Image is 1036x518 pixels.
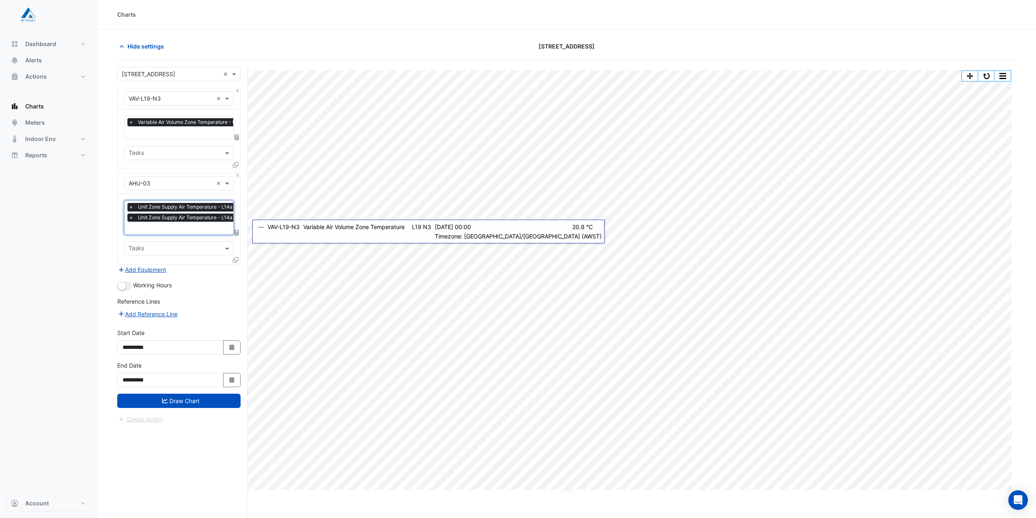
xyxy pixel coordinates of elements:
[25,102,44,110] span: Charts
[11,40,19,48] app-icon: Dashboard
[235,88,240,93] button: Close
[117,10,136,19] div: Charts
[233,229,241,236] span: Choose Function
[539,42,595,51] span: [STREET_ADDRESS]
[233,256,239,263] span: Clone Favourites and Tasks from this Equipment to other Equipment
[117,361,142,370] label: End Date
[127,42,164,51] span: Hide settings
[117,394,241,408] button: Draw Chart
[25,56,42,64] span: Alerts
[7,115,91,131] button: Meters
[25,40,56,48] span: Dashboard
[133,282,172,289] span: Working Hours
[136,118,252,126] span: Variable Air Volume Zone Temperature - L19, N3
[136,214,313,222] span: Unit Zone Supply Air Temperature - L14a Plantroom, South Zone
[11,135,19,143] app-icon: Indoor Env
[228,377,236,384] fa-icon: Select Date
[136,203,313,211] span: Unit Zone Supply Air Temperature - L14a Plantroom, North Zone
[127,214,135,222] span: ×
[216,179,223,187] span: Clear
[233,161,239,168] span: Clone Favourites and Tasks from this Equipment to other Equipment
[7,131,91,147] button: Indoor Env
[25,73,47,81] span: Actions
[962,71,978,81] button: Pan
[223,70,230,78] span: Clear
[235,173,240,178] button: Close
[994,71,1011,81] button: More Options
[7,147,91,163] button: Reports
[7,68,91,85] button: Actions
[127,244,144,254] div: Tasks
[25,135,56,143] span: Indoor Env
[127,148,144,159] div: Tasks
[11,119,19,127] app-icon: Meters
[7,52,91,68] button: Alerts
[25,499,49,507] span: Account
[25,119,45,127] span: Meters
[978,71,994,81] button: Reset
[11,102,19,110] app-icon: Charts
[117,297,160,306] label: Reference Lines
[7,36,91,52] button: Dashboard
[7,98,91,115] button: Charts
[127,203,135,211] span: ×
[10,7,46,23] img: Company Logo
[25,151,47,159] span: Reports
[117,415,163,422] app-escalated-ticket-create-button: Please draw the charts first
[117,265,166,274] button: Add Equipment
[7,495,91,511] button: Account
[117,309,178,319] button: Add Reference Line
[228,344,236,351] fa-icon: Select Date
[11,151,19,159] app-icon: Reports
[233,134,241,141] span: Choose Function
[117,39,169,53] button: Hide settings
[216,94,223,103] span: Clear
[1008,490,1028,510] div: Open Intercom Messenger
[117,328,145,337] label: Start Date
[11,56,19,64] app-icon: Alerts
[11,73,19,81] app-icon: Actions
[127,118,135,126] span: ×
